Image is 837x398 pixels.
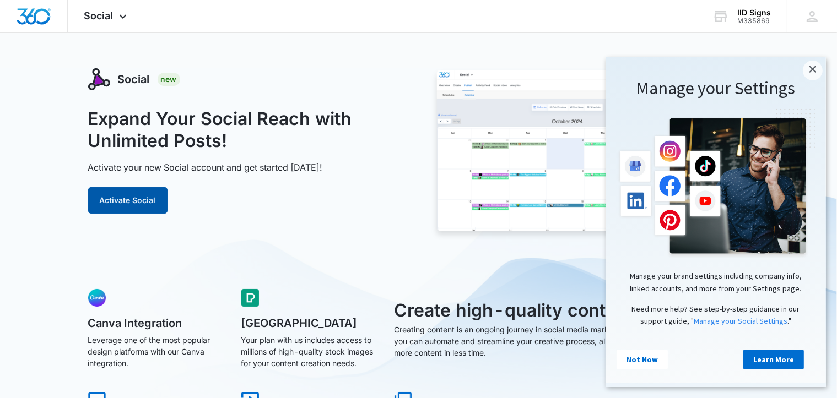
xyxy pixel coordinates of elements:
[118,71,150,88] h3: Social
[11,212,209,237] p: Manage your brand settings including company info, linked accounts, and more from your Settings p...
[88,318,226,329] h5: Canva Integration
[395,324,704,358] p: Creating content is an ongoing journey in social media marketing. With built-in tools, you can au...
[395,297,704,324] h3: Create high-quality content rapidly.
[84,10,114,21] span: Social
[88,108,407,152] h1: Expand Your Social Reach with Unlimited Posts!
[158,73,180,86] div: New
[11,20,209,43] h1: Manage your Settings
[737,17,771,25] div: account id
[197,3,217,23] a: Close modal
[88,187,168,214] button: Activate Social
[737,8,771,17] div: account name
[88,334,226,369] p: Leverage one of the most popular design platforms with our Canva integration.
[241,318,379,329] h5: [GEOGRAPHIC_DATA]
[88,161,323,174] p: Activate your new Social account and get started [DATE]!
[88,259,182,269] a: Manage your Social Settings
[241,334,379,369] p: Your plan with us includes access to millions of high-quality stock images for your content creat...
[11,292,62,312] a: Not Now
[138,292,198,312] a: Learn More
[11,246,209,270] p: Need more help? See step-by-step guidance in our support guide, " ."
